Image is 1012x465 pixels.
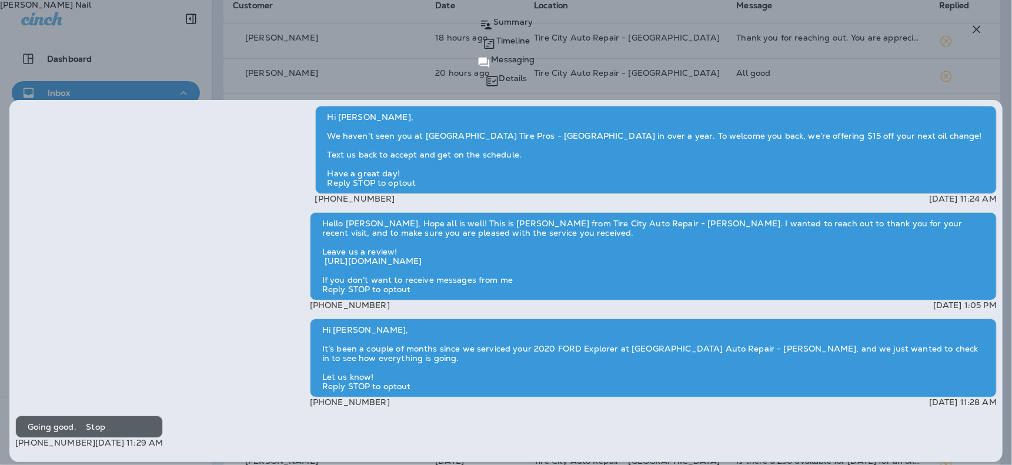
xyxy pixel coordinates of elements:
div: Hi [PERSON_NAME], It’s been a couple of months since we serviced your 2020 FORD Explorer at [GEOG... [310,319,997,397]
div: Hi [PERSON_NAME], We haven’t seen you at [GEOGRAPHIC_DATA] Tire Pros - [GEOGRAPHIC_DATA] in over ... [315,106,997,194]
p: [PHONE_NUMBER] [310,397,390,407]
div: Hello [PERSON_NAME], Hope all is well! This is [PERSON_NAME] from Tire City Auto Repair - [PERSON... [310,212,997,300]
p: Messaging [491,55,535,64]
p: Details [499,73,527,83]
p: Timeline [496,36,530,45]
p: [PHONE_NUMBER] [310,300,390,310]
p: [DATE] 11:29 AM [95,438,163,447]
p: [DATE] 11:28 AM [929,397,997,407]
p: [DATE] 11:24 AM [929,194,997,203]
p: Summary [493,17,533,26]
p: [PHONE_NUMBER] [315,194,395,203]
p: [DATE] 1:05 PM [933,300,997,310]
div: Going good. Stop [15,416,163,438]
p: [PHONE_NUMBER] [15,438,95,447]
